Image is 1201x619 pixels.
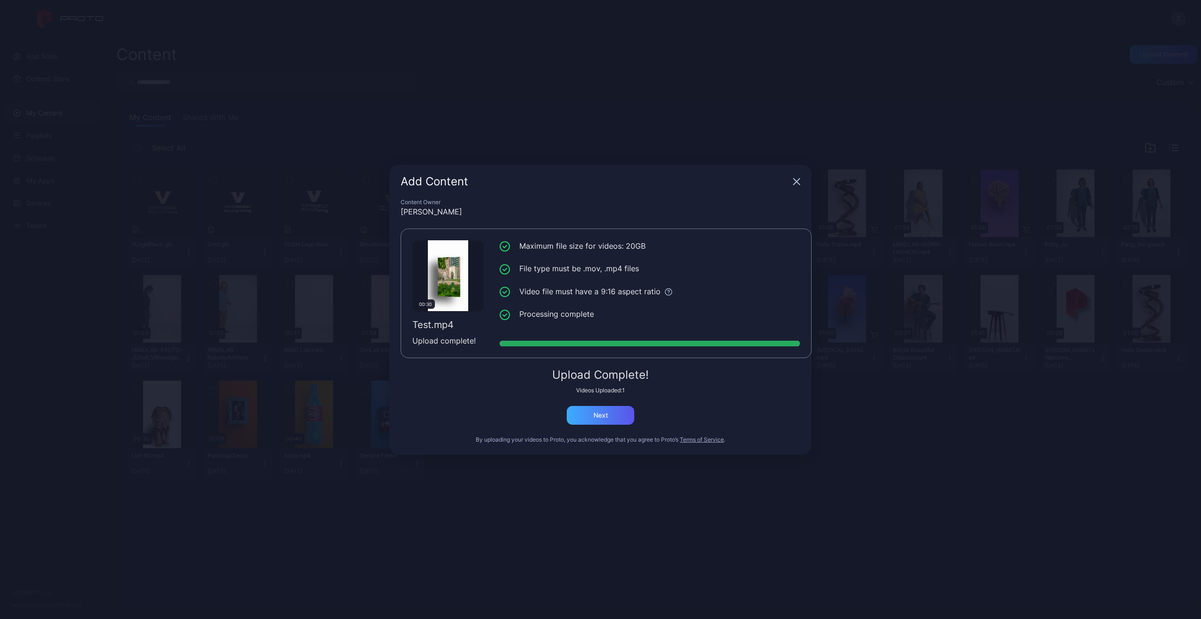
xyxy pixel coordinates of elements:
div: By uploading your videos to Proto, you acknowledge that you agree to Proto’s . [401,436,800,443]
button: Next [567,406,634,425]
div: Next [593,412,608,419]
button: Terms of Service [680,436,724,443]
li: Processing complete [500,308,800,320]
div: Upload Complete! [401,369,800,381]
li: Video file must have a 9:16 aspect ratio [500,286,800,298]
li: File type must be .mov, .mp4 files [500,263,800,275]
div: Upload complete! [412,335,484,346]
li: Maximum file size for videos: 20GB [500,240,800,252]
div: Add Content [401,176,789,187]
div: Content Owner [401,199,800,206]
div: 00:30 [415,299,435,309]
div: Test.mp4 [412,319,484,330]
div: [PERSON_NAME] [401,206,800,217]
div: Videos Uploaded: 1 [401,387,800,394]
